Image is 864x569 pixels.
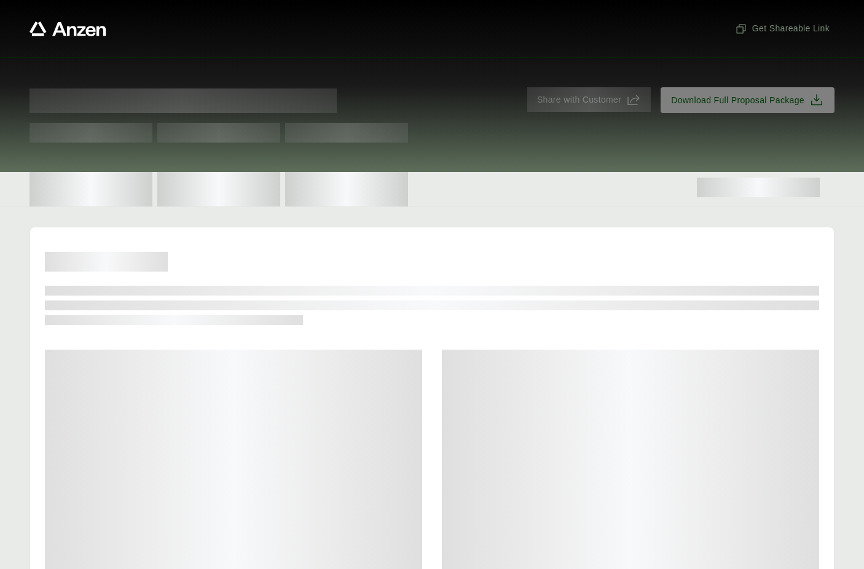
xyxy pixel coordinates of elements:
span: Test [157,123,280,143]
a: Anzen website [29,22,106,36]
button: Get Shareable Link [730,17,835,40]
span: Test [285,123,408,143]
span: Get Shareable Link [735,22,830,35]
span: Test [29,123,152,143]
span: Share with Customer [537,93,621,106]
span: Proposal for [29,88,337,113]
